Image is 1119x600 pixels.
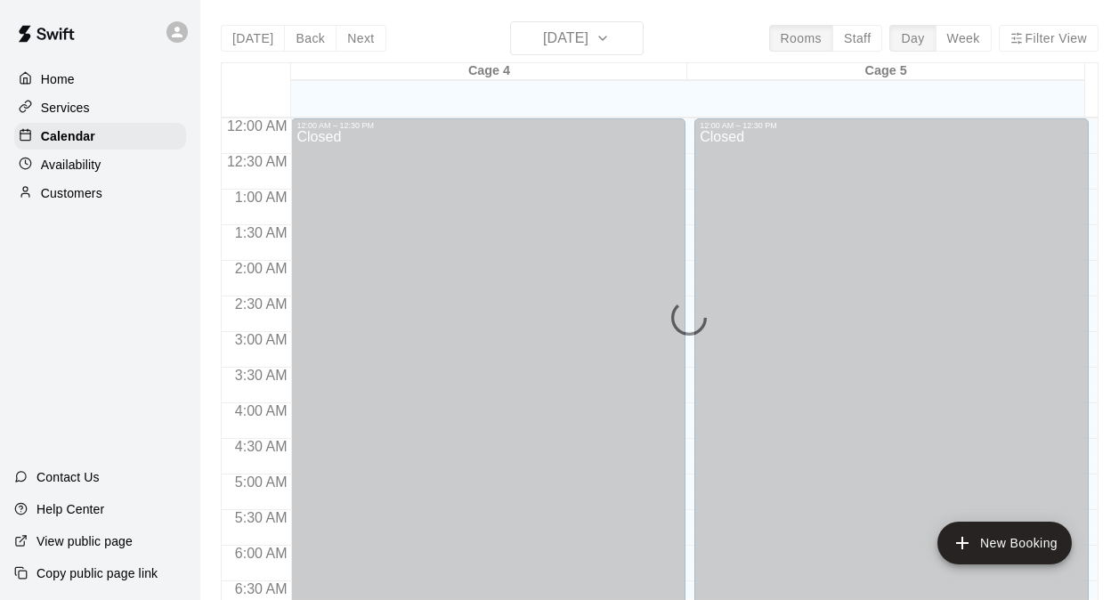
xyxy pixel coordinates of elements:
[231,225,292,240] span: 1:30 AM
[231,190,292,205] span: 1:00 AM
[231,296,292,312] span: 2:30 AM
[14,66,186,93] a: Home
[231,368,292,383] span: 3:30 AM
[231,439,292,454] span: 4:30 AM
[231,261,292,276] span: 2:00 AM
[41,156,101,174] p: Availability
[231,403,292,418] span: 4:00 AM
[36,532,133,550] p: View public page
[41,70,75,88] p: Home
[231,332,292,347] span: 3:00 AM
[36,564,158,582] p: Copy public page link
[14,180,186,207] a: Customers
[231,510,292,525] span: 5:30 AM
[296,121,680,130] div: 12:00 AM – 12:30 PM
[223,118,292,134] span: 12:00 AM
[41,99,90,117] p: Services
[14,151,186,178] a: Availability
[687,63,1084,80] div: Cage 5
[14,94,186,121] a: Services
[937,522,1072,564] button: add
[41,127,95,145] p: Calendar
[41,184,102,202] p: Customers
[231,581,292,596] span: 6:30 AM
[231,546,292,561] span: 6:00 AM
[14,123,186,150] a: Calendar
[36,468,100,486] p: Contact Us
[700,121,1083,130] div: 12:00 AM – 12:30 PM
[223,154,292,169] span: 12:30 AM
[231,474,292,490] span: 5:00 AM
[291,63,688,80] div: Cage 4
[36,500,104,518] p: Help Center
